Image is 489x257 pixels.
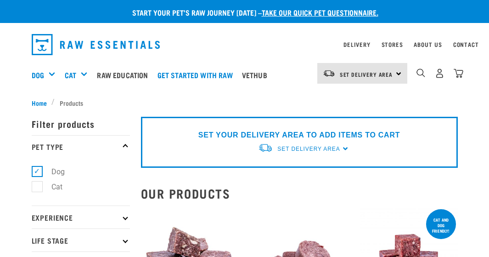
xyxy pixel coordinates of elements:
[32,98,52,108] a: Home
[32,34,160,55] img: Raw Essentials Logo
[32,228,130,251] p: Life Stage
[32,98,458,108] nav: breadcrumbs
[258,143,273,153] img: van-moving.png
[453,43,479,46] a: Contact
[32,206,130,228] p: Experience
[262,10,378,14] a: take our quick pet questionnaire.
[32,69,44,80] a: Dog
[454,69,463,78] img: home-icon@2x.png
[414,43,442,46] a: About Us
[95,57,155,93] a: Raw Education
[416,69,425,77] img: home-icon-1@2x.png
[426,213,456,238] div: cat and dog friendly!
[32,135,130,158] p: Pet Type
[277,146,340,152] span: Set Delivery Area
[155,57,240,93] a: Get started with Raw
[37,181,66,193] label: Cat
[24,30,465,59] nav: dropdown navigation
[382,43,403,46] a: Stores
[323,69,335,78] img: van-moving.png
[141,186,458,200] h2: Our Products
[340,73,393,76] span: Set Delivery Area
[343,43,370,46] a: Delivery
[240,57,274,93] a: Vethub
[65,69,76,80] a: Cat
[32,98,47,108] span: Home
[198,130,400,141] p: SET YOUR DELIVERY AREA TO ADD ITEMS TO CART
[37,166,68,177] label: Dog
[32,112,130,135] p: Filter products
[435,69,444,78] img: user.png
